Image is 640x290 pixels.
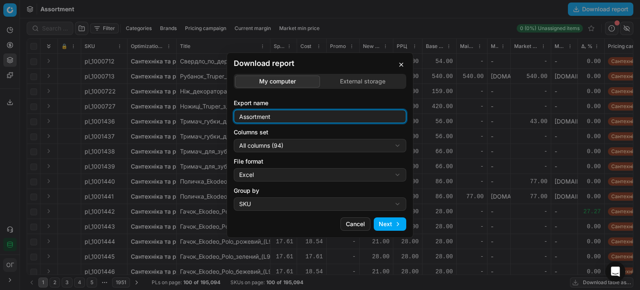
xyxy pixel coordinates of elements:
button: External storage [320,75,405,87]
label: Columns set [234,128,406,136]
h2: Download report [234,60,406,67]
button: Next [374,217,406,231]
button: Cancel [340,217,370,231]
label: Export name [234,99,406,107]
label: Group by [234,187,406,195]
label: File format [234,157,406,166]
button: My computer [235,75,320,87]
